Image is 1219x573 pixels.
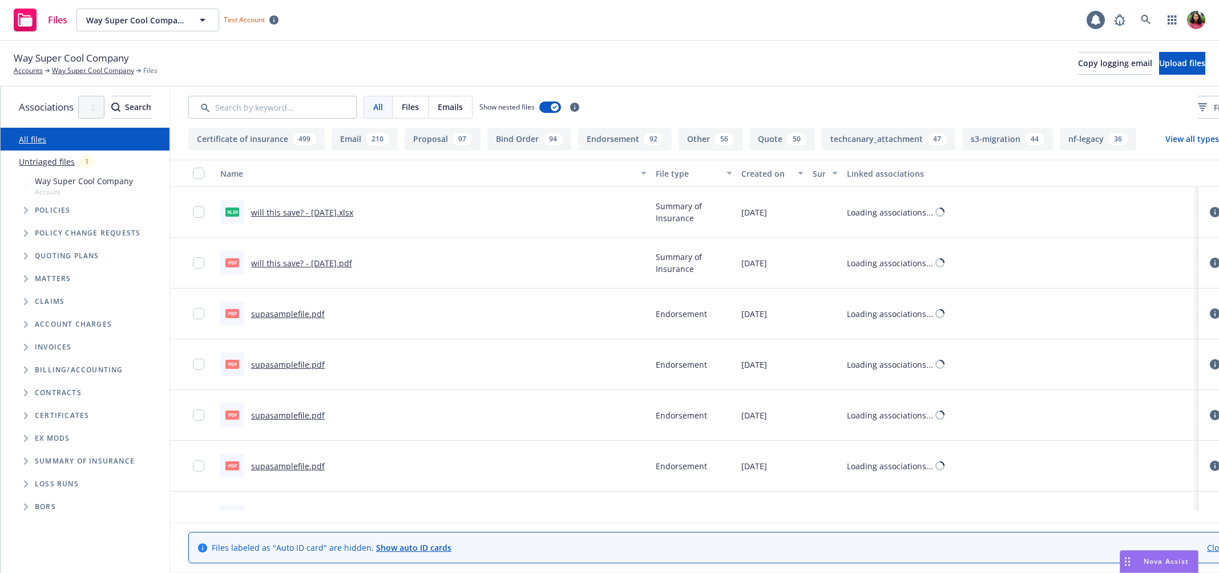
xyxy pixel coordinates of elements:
a: All files [19,134,46,145]
span: pdf [225,461,239,470]
a: Way Super Cool Company [52,66,134,76]
div: Loading associations... [847,460,933,472]
span: Upload files [1159,58,1205,68]
a: supasamplefile.pdf [251,359,325,370]
span: Policy change requests [35,230,140,237]
span: Way Super Cool Company [86,14,185,26]
a: supasamplefile.pdf [251,410,325,421]
span: Nova Assist [1144,556,1189,566]
button: Copy logging email [1078,52,1152,75]
span: Endorsement [656,308,707,320]
span: Files [48,15,67,25]
div: Created on [741,168,791,180]
div: 499 [293,133,316,145]
span: Ex Mods [35,435,70,442]
a: will this save? - [DATE].xlsx [251,207,353,218]
span: pdf [225,309,239,318]
a: supasamplefile.pdf [251,461,325,472]
button: s3-migration [962,128,1053,151]
div: Loading associations... [847,359,933,371]
a: Search [1135,9,1157,31]
div: Loading associations... [847,308,933,320]
span: xlsx [225,208,239,216]
div: 44 [1025,133,1044,145]
span: Copy logging email [1078,58,1152,68]
span: pdf [225,360,239,368]
span: Way Super Cool Company [14,51,129,66]
button: Linked associations [842,160,1198,187]
div: File type [656,168,720,180]
div: 97 [453,133,472,145]
span: [DATE] [741,206,767,218]
a: Accounts [14,66,43,76]
span: Way Super Cool Company [35,175,133,187]
button: techcanary_attachment [822,128,955,151]
span: pdf [225,411,239,419]
span: Endorsement [656,359,707,371]
button: File type [651,160,737,187]
span: Account [35,187,133,197]
div: Loading associations... [847,409,933,421]
span: Endorsement [656,409,707,421]
input: Toggle Row Selected [193,257,204,269]
span: Quoting plans [35,253,99,259]
div: Drag to move [1120,551,1135,572]
div: Summary [813,168,825,180]
span: [DATE] [741,308,767,320]
button: Way Super Cool Company [76,9,219,31]
span: Account charges [35,321,112,328]
button: nf-legacy [1060,128,1136,151]
button: Bind Order [487,128,571,151]
input: Toggle Row Selected [193,460,204,472]
input: Toggle Row Selected [193,359,204,370]
a: Report a Bug [1108,9,1131,31]
span: Test Account [224,15,265,25]
a: Untriaged files [19,156,75,168]
a: Switch app [1161,9,1184,31]
a: supasamplefile.pdf [251,308,325,319]
button: SearchSearch [111,96,151,119]
div: Folder Tree Example [1,359,169,518]
span: Associations [19,100,74,115]
div: 94 [543,133,563,145]
span: Matters [35,275,71,282]
span: Summary of Insurance [656,251,732,275]
div: 50 [787,133,806,145]
span: Files labeled as "Auto ID card" are hidden. [212,542,451,554]
span: Summary of insurance [35,458,135,465]
svg: Search [111,103,120,112]
input: Toggle Row Selected [193,409,204,421]
input: Select all [193,168,204,179]
button: Certificate of insurance [188,128,325,151]
span: pdf [225,258,239,267]
input: Search by keyword... [188,96,357,119]
input: Toggle Row Selected [193,206,204,218]
div: 47 [927,133,947,145]
div: Loading associations... [847,206,933,218]
div: 92 [644,133,663,145]
span: All [373,101,383,113]
span: [DATE] [741,359,767,371]
button: Created on [737,160,808,187]
span: Files [402,101,419,113]
span: Certificates [35,412,89,419]
span: Summary of Insurance [656,200,732,224]
span: Test Account [219,14,283,26]
div: 36 [1108,133,1128,145]
span: Policies [35,207,71,214]
div: 56 [715,133,734,145]
button: Quote [749,128,815,151]
img: photo [1187,11,1205,29]
span: Loss Runs [35,481,79,487]
span: Show nested files [479,102,535,112]
span: Contracts [35,389,82,396]
span: Billing/Accounting [35,367,123,373]
span: [DATE] [741,257,767,269]
span: Emails [438,101,463,113]
div: Loading associations... [847,257,933,269]
button: Endorsement [578,128,672,151]
div: Name [220,168,634,180]
div: Tree Example [1,173,169,359]
button: Nova Assist [1120,550,1198,573]
span: Endorsement [656,460,707,472]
